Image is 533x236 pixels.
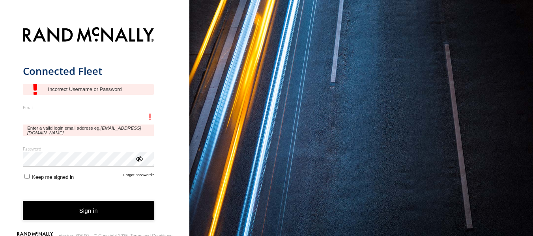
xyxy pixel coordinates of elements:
[23,104,154,110] label: Email
[123,173,154,180] a: Forgot password?
[135,154,143,162] div: ViewPassword
[32,174,74,180] span: Keep me signed in
[23,146,154,152] label: Password
[23,22,167,233] form: main
[23,26,154,46] img: Rand McNally
[24,174,30,179] input: Keep me signed in
[27,126,141,135] em: [EMAIL_ADDRESS][DOMAIN_NAME]
[23,124,154,136] span: Enter a valid login email address eg.
[23,201,154,220] button: Sign in
[23,65,154,78] h1: Connected Fleet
